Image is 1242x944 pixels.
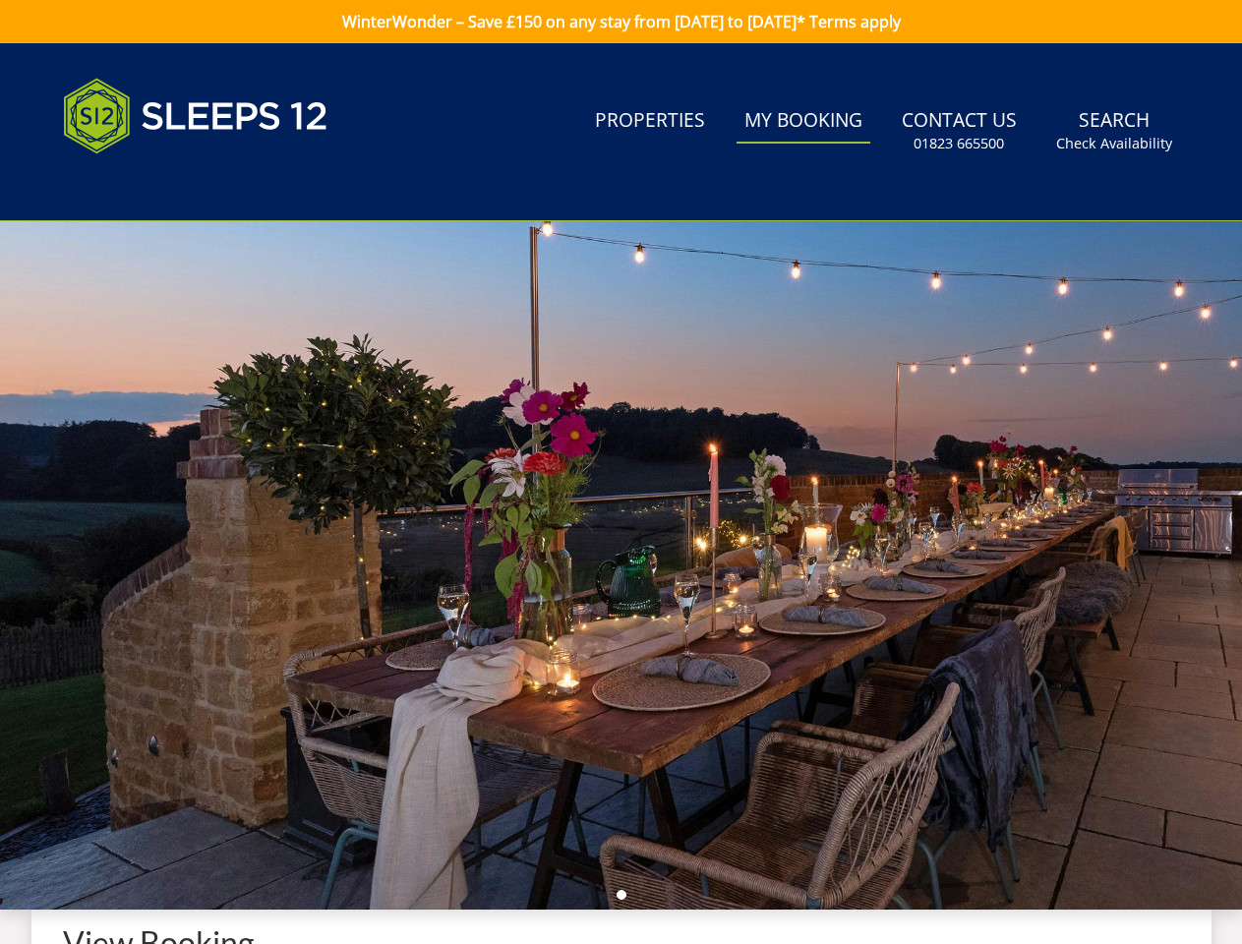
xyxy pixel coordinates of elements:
a: SearchCheck Availability [1048,99,1180,163]
iframe: Customer reviews powered by Trustpilot [53,177,260,194]
small: Check Availability [1056,134,1172,153]
img: Sleeps 12 [63,67,328,165]
a: Properties [587,99,713,144]
a: Contact Us01823 665500 [894,99,1025,163]
a: My Booking [737,99,870,144]
small: 01823 665500 [914,134,1004,153]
